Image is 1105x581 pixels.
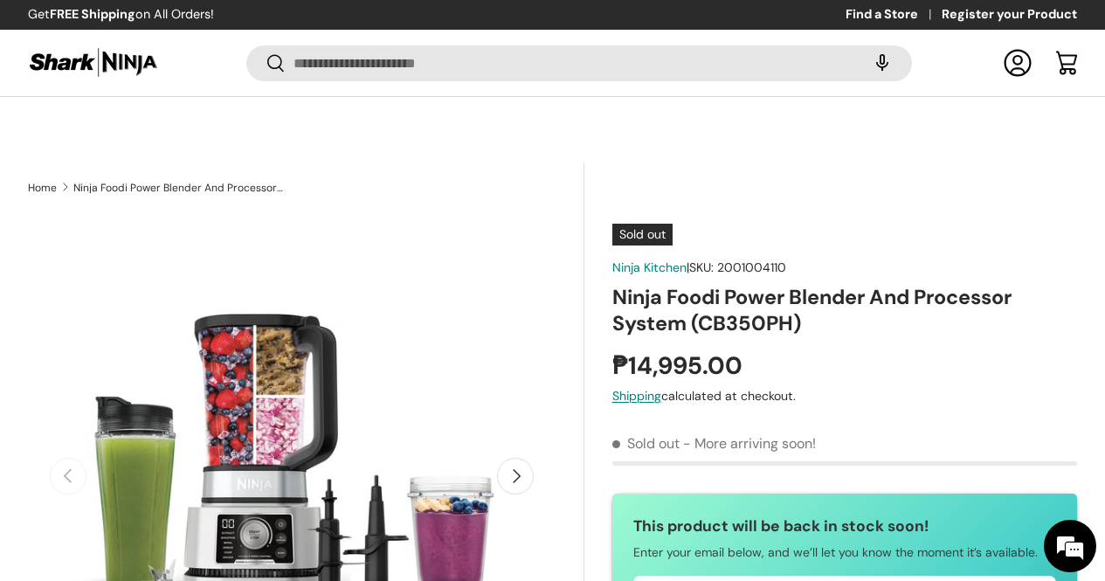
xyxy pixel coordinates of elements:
p: - More arriving soon! [683,434,816,453]
speech-search-button: Search by voice [854,44,910,82]
a: Ninja Kitchen [612,259,687,275]
span: Sold out [612,434,680,453]
a: Find a Store [846,5,942,24]
h1: Ninja Foodi Power Blender And Processor System (CB350PH) [612,284,1077,337]
p: Enter your email below, and we’ll let you know the moment it’s available. [633,543,1056,564]
a: Ninja Foodi Power Blender And Processor System (CB350PH) [73,183,283,193]
a: Home [28,183,57,193]
span: SKU: [689,259,714,275]
nav: Breadcrumbs [28,180,584,196]
span: 2001004110 [717,259,786,275]
span: | [687,259,786,275]
a: Register your Product [942,5,1077,24]
h3: This product will be back in stock soon! [633,515,1056,537]
span: Sold out [612,224,673,246]
strong: FREE Shipping [50,6,135,22]
p: Get on All Orders! [28,5,214,24]
strong: ₱14,995.00 [612,349,747,382]
a: Shipping [612,388,661,404]
div: calculated at checkout. [612,387,1077,405]
img: Shark Ninja Philippines [28,45,159,80]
